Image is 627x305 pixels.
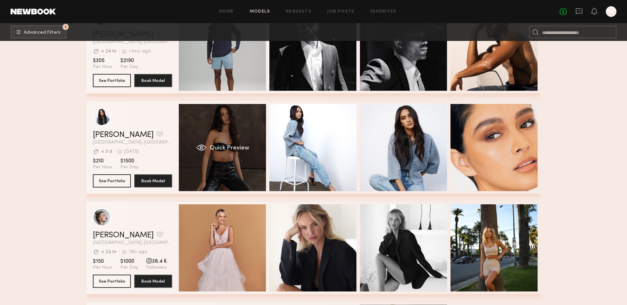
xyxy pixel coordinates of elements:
[371,10,397,14] a: Favorites
[120,164,138,170] span: Per Day
[93,131,154,139] a: [PERSON_NAME]
[129,49,151,54] div: +1mo ago
[93,164,112,170] span: Per Hour
[606,6,616,17] a: W
[120,265,138,271] span: Per Day
[93,158,112,164] span: $210
[134,275,172,288] button: Book Model
[93,74,131,87] button: See Portfolio
[134,174,172,187] button: Book Model
[101,49,117,54] div: < 24 hr
[93,174,131,187] button: See Portfolio
[250,10,270,14] a: Models
[327,10,355,14] a: Job Posts
[93,64,112,70] span: Per Hour
[24,30,60,35] span: Advanced Filters
[120,57,138,64] span: $2190
[120,64,138,70] span: Per Day
[120,258,138,265] span: $1000
[93,140,172,145] span: [GEOGRAPHIC_DATA], [GEOGRAPHIC_DATA]
[93,40,172,45] span: [GEOGRAPHIC_DATA], [GEOGRAPHIC_DATA]
[93,231,154,239] a: [PERSON_NAME]
[93,57,112,64] span: $305
[146,258,167,265] span: 38.4 K
[219,10,234,14] a: Home
[93,275,131,288] button: See Portfolio
[93,265,112,271] span: Per Hour
[210,145,249,151] span: Quick Preview
[146,265,167,271] span: Followers
[129,250,147,254] div: 13hr ago
[11,25,66,39] button: 1Advanced Filters
[134,74,172,87] button: Book Model
[124,150,139,154] div: [DATE]
[120,158,138,164] span: $1500
[93,241,172,245] span: [GEOGRAPHIC_DATA], [GEOGRAPHIC_DATA]
[93,258,112,265] span: $150
[101,150,112,154] div: < 3 d
[65,25,66,28] span: 1
[286,10,311,14] a: Requests
[101,250,117,254] div: < 24 hr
